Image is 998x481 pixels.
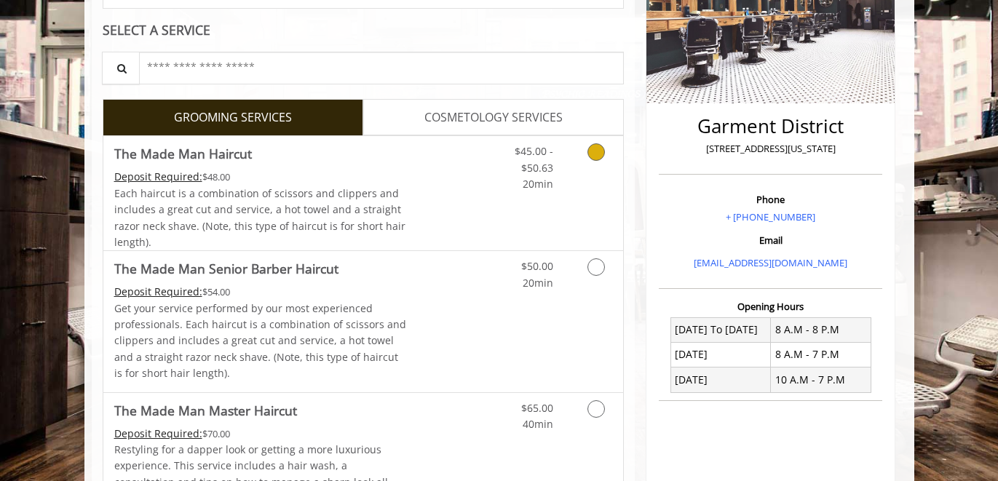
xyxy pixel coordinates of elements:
[662,116,879,137] h2: Garment District
[670,367,771,392] td: [DATE]
[103,23,625,37] div: SELECT A SERVICE
[662,235,879,245] h3: Email
[659,301,882,311] h3: Opening Hours
[670,317,771,342] td: [DATE] To [DATE]
[102,52,140,84] button: Service Search
[523,417,553,431] span: 40min
[694,256,847,269] a: [EMAIL_ADDRESS][DOMAIN_NAME]
[174,108,292,127] span: GROOMING SERVICES
[114,258,338,279] b: The Made Man Senior Barber Haircut
[523,276,553,290] span: 20min
[670,342,771,367] td: [DATE]
[114,285,202,298] span: This service needs some Advance to be paid before we block your appointment
[114,426,202,440] span: This service needs some Advance to be paid before we block your appointment
[114,301,407,382] p: Get your service performed by our most experienced professionals. Each haircut is a combination o...
[521,259,553,273] span: $50.00
[771,342,871,367] td: 8 A.M - 7 P.M
[424,108,563,127] span: COSMETOLOGY SERVICES
[114,170,202,183] span: This service needs some Advance to be paid before we block your appointment
[771,317,871,342] td: 8 A.M - 8 P.M
[114,400,297,421] b: The Made Man Master Haircut
[114,186,405,249] span: Each haircut is a combination of scissors and clippers and includes a great cut and service, a ho...
[114,143,252,164] b: The Made Man Haircut
[771,367,871,392] td: 10 A.M - 7 P.M
[726,210,815,223] a: + [PHONE_NUMBER]
[515,144,553,174] span: $45.00 - $50.63
[114,169,407,185] div: $48.00
[523,177,553,191] span: 20min
[521,401,553,415] span: $65.00
[114,284,407,300] div: $54.00
[662,194,879,204] h3: Phone
[114,426,407,442] div: $70.00
[662,141,879,156] p: [STREET_ADDRESS][US_STATE]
